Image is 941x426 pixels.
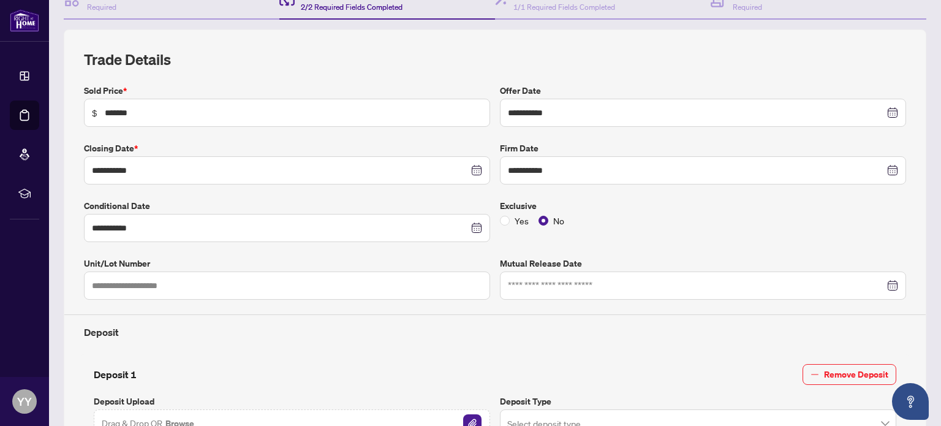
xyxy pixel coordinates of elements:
[500,257,906,270] label: Mutual Release Date
[500,395,896,408] label: Deposit Type
[513,2,615,12] span: 1/1 Required Fields Completed
[87,2,116,12] span: Required
[84,142,490,155] label: Closing Date
[548,214,569,227] span: No
[811,370,819,379] span: minus
[10,9,39,32] img: logo
[84,50,906,69] h2: Trade Details
[803,364,896,385] button: Remove Deposit
[500,84,906,97] label: Offer Date
[84,257,490,270] label: Unit/Lot Number
[824,365,888,384] span: Remove Deposit
[84,84,490,97] label: Sold Price
[510,214,534,227] span: Yes
[94,395,490,408] label: Deposit Upload
[301,2,402,12] span: 2/2 Required Fields Completed
[500,199,906,213] label: Exclusive
[92,106,97,120] span: $
[892,383,929,420] button: Open asap
[84,325,906,340] h4: Deposit
[94,367,137,382] h4: Deposit 1
[500,142,906,155] label: Firm Date
[17,393,32,410] span: YY
[733,2,762,12] span: Required
[84,199,490,213] label: Conditional Date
